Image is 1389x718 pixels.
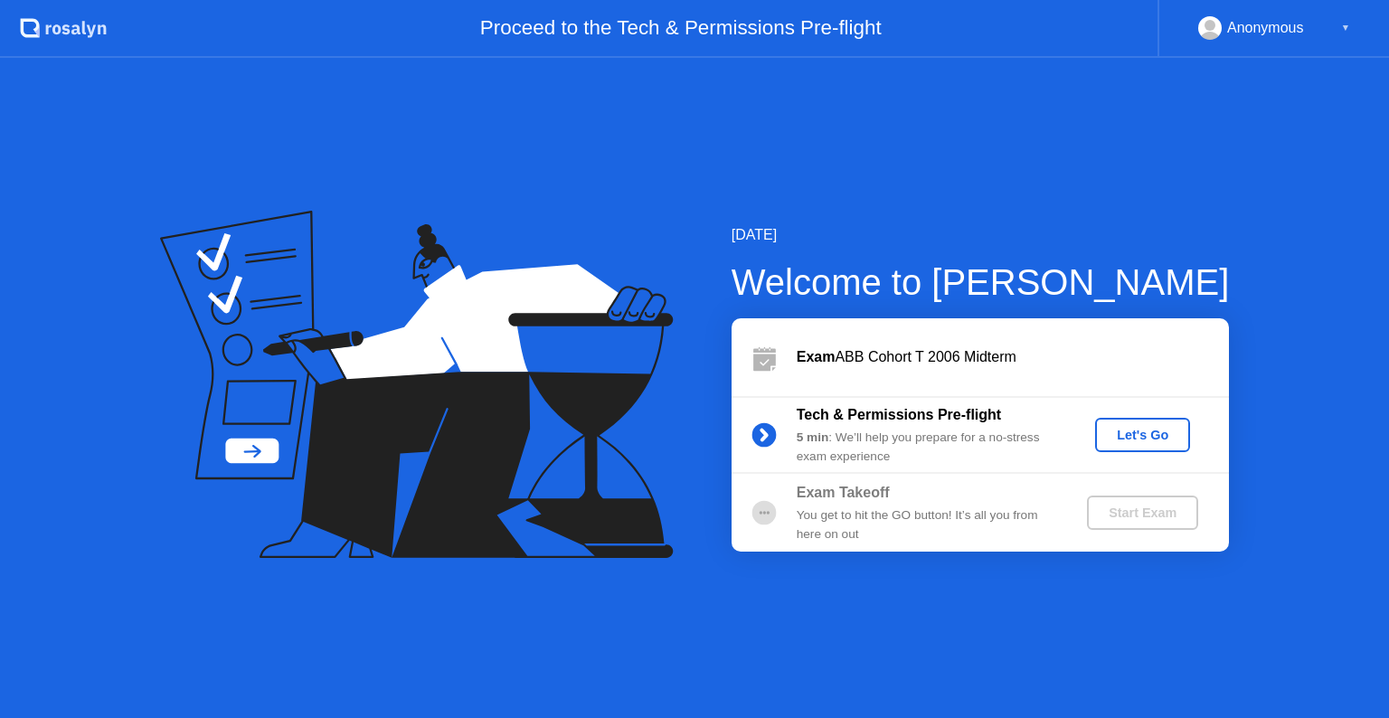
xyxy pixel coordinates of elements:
button: Let's Go [1095,418,1190,452]
div: ABB Cohort T 2006 Midterm [797,346,1229,368]
div: : We’ll help you prepare for a no-stress exam experience [797,429,1057,466]
div: [DATE] [732,224,1230,246]
div: Welcome to [PERSON_NAME] [732,255,1230,309]
b: Exam Takeoff [797,485,890,500]
div: Anonymous [1227,16,1304,40]
b: Tech & Permissions Pre-flight [797,407,1001,422]
div: You get to hit the GO button! It’s all you from here on out [797,506,1057,543]
b: Exam [797,349,836,364]
div: ▼ [1341,16,1350,40]
div: Let's Go [1102,428,1183,442]
div: Start Exam [1094,505,1191,520]
button: Start Exam [1087,496,1198,530]
b: 5 min [797,430,829,444]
